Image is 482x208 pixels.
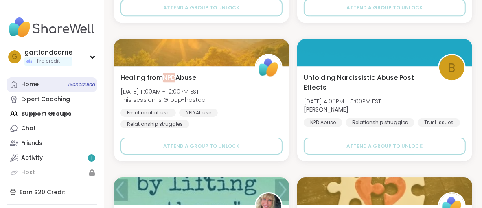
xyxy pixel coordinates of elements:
[21,81,39,89] div: Home
[448,58,456,77] span: b
[21,154,43,162] div: Activity
[418,118,460,127] div: Trust issues
[347,142,423,150] span: Attend a group to unlock
[120,138,283,155] button: Attend a group to unlock
[164,4,240,11] span: Attend a group to unlock
[7,77,97,92] a: Home1Scheduled
[304,105,348,114] b: [PERSON_NAME]
[179,109,218,117] div: NPD Abuse
[120,88,206,96] span: [DATE] 11:00AM - 12:00PM EST
[91,155,92,162] span: 1
[120,120,189,128] div: Relationship struggles
[163,73,175,82] span: NPD
[304,118,342,127] div: NPD Abuse
[21,125,36,133] div: Chat
[304,138,466,155] button: Attend a group to unlock
[7,165,97,180] a: Host
[68,81,95,88] span: 1 Scheduled
[120,73,196,83] span: Healing from Abuse
[21,169,35,177] div: Host
[21,139,42,147] div: Friends
[24,48,72,57] div: gartlandcarrie
[164,142,240,150] span: Attend a group to unlock
[7,92,97,107] a: Expert Coaching
[256,55,281,80] img: ShareWell
[304,73,429,92] span: Unfolding Narcissistic Abuse Post Effects
[7,151,97,165] a: Activity1
[7,13,97,42] img: ShareWell Nav Logo
[7,136,97,151] a: Friends
[21,95,70,103] div: Expert Coaching
[120,96,206,104] span: This session is Group-hosted
[347,4,423,11] span: Attend a group to unlock
[346,118,414,127] div: Relationship struggles
[12,52,18,62] span: g
[7,185,97,199] div: Earn $20 Credit
[304,97,381,105] span: [DATE] 4:00PM - 5:00PM EST
[34,58,60,65] span: 1 Pro credit
[7,121,97,136] a: Chat
[120,109,176,117] div: Emotional abuse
